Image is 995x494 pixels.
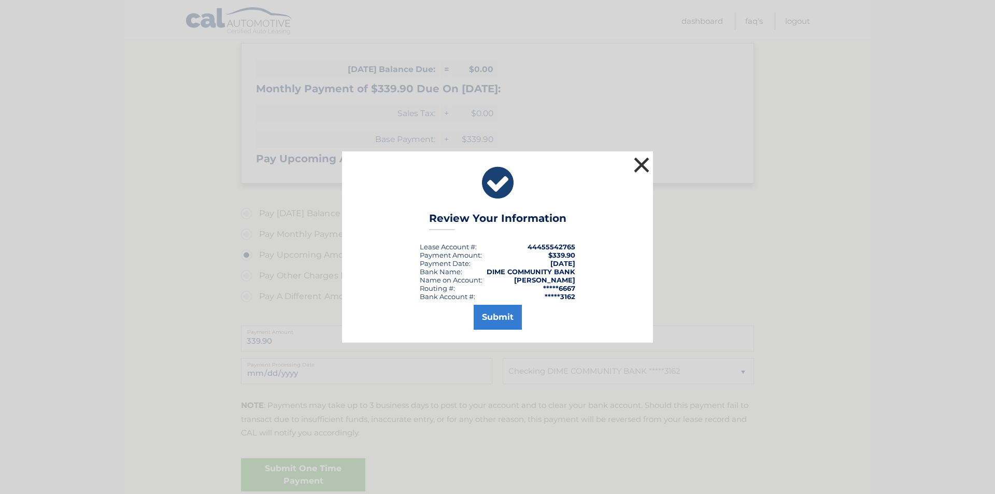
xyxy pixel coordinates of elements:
div: Lease Account #: [420,243,477,251]
div: Bank Account #: [420,292,475,301]
div: Routing #: [420,284,455,292]
span: [DATE] [550,259,575,267]
strong: 44455542765 [528,243,575,251]
strong: DIME COMMUNITY BANK [487,267,575,276]
div: Name on Account: [420,276,482,284]
button: Submit [474,305,522,330]
div: Payment Amount: [420,251,482,259]
h3: Review Your Information [429,212,566,230]
span: $339.90 [548,251,575,259]
span: Payment Date [420,259,469,267]
button: × [631,154,652,175]
div: : [420,259,471,267]
strong: [PERSON_NAME] [514,276,575,284]
div: Bank Name: [420,267,462,276]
